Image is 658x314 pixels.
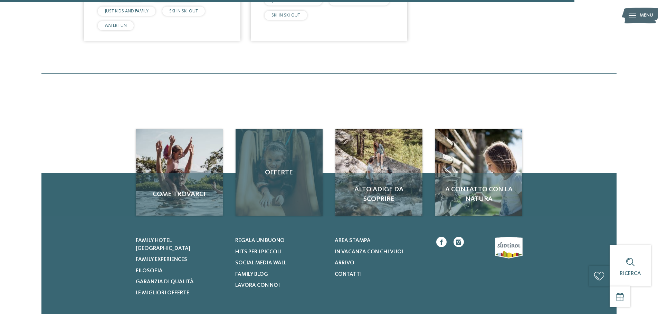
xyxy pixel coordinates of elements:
a: Regala un buono [235,237,326,244]
a: In vacanza con chi vuoi [335,248,426,256]
a: Hits per i piccoli [235,248,326,256]
span: SKI-IN SKI-OUT [271,13,300,18]
a: Family Blog [235,271,326,278]
img: Cercate un hotel per famiglie? Qui troverete solo i migliori! [435,129,522,216]
a: Cercate un hotel per famiglie? Qui troverete solo i migliori! Offerte [236,129,323,216]
span: A contatto con la natura [442,185,515,204]
a: Arrivo [335,259,426,267]
a: Social Media Wall [235,259,326,267]
a: Family experiences [136,256,227,263]
span: Area stampa [335,238,371,243]
span: Arrivo [335,260,354,266]
span: Contatti [335,272,362,277]
span: JUST KIDS AND FAMILY [105,9,149,13]
span: Family hotel [GEOGRAPHIC_DATA] [136,238,190,251]
span: Le migliori offerte [136,290,189,296]
a: Filosofia [136,267,227,275]
span: Offerte [242,168,316,178]
a: Contatti [335,271,426,278]
span: Alto Adige da scoprire [342,185,416,204]
span: Hits per i piccoli [235,249,282,255]
span: Regala un buono [235,238,285,243]
a: Family hotel [GEOGRAPHIC_DATA] [136,237,227,252]
img: Cercate un hotel per famiglie? Qui troverete solo i migliori! [136,129,223,216]
span: Come trovarci [143,190,216,199]
span: Family Blog [235,272,268,277]
a: Cercate un hotel per famiglie? Qui troverete solo i migliori! A contatto con la natura [435,129,522,216]
span: Filosofia [136,268,163,274]
a: Garanzia di qualità [136,278,227,286]
a: Area stampa [335,237,426,244]
a: Le migliori offerte [136,289,227,297]
a: Cercate un hotel per famiglie? Qui troverete solo i migliori! Come trovarci [136,129,223,216]
span: Ricerca [620,271,641,276]
span: WATER FUN [105,23,127,28]
span: Lavora con noi [235,283,280,288]
a: Cercate un hotel per famiglie? Qui troverete solo i migliori! Alto Adige da scoprire [335,129,422,216]
img: Cercate un hotel per famiglie? Qui troverete solo i migliori! [335,129,422,216]
span: Social Media Wall [235,260,286,266]
span: Family experiences [136,257,187,262]
span: In vacanza con chi vuoi [335,249,403,255]
span: Garanzia di qualità [136,279,194,285]
span: SKI-IN SKI-OUT [169,9,198,13]
a: Lavora con noi [235,282,326,289]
